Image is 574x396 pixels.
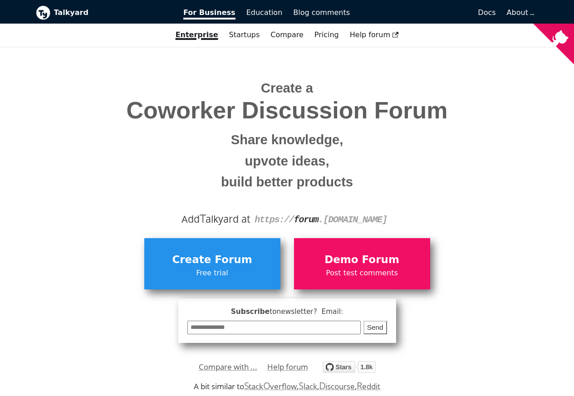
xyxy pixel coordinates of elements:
div: Add alkyard at [43,211,532,227]
span: Blog comments [293,8,350,17]
a: Compare [270,30,304,39]
span: R [357,379,363,392]
strong: forum [294,215,319,225]
span: Subscribe [187,306,387,318]
a: About [507,8,533,17]
span: Free trial [149,267,276,279]
img: Talkyard logo [36,5,50,20]
a: Slack [299,381,317,391]
span: Coworker Discussion Forum [43,98,532,123]
a: Talkyard logoTalkyard [36,5,171,20]
span: T [200,210,206,226]
a: Docs [355,5,501,20]
span: Create a [261,81,313,95]
a: Demo ForumPost test comments [294,238,430,289]
small: build better products [43,171,532,193]
b: Talkyard [54,7,171,19]
a: For Business [178,5,241,20]
img: talkyard.svg [323,361,376,373]
small: upvote ideas, [43,151,532,172]
a: Discourse [319,381,355,391]
a: Blog comments [288,5,355,20]
span: Create Forum [149,251,276,269]
a: Enterprise [170,27,224,43]
a: Education [241,5,288,20]
span: Docs [478,8,496,17]
small: Share knowledge, [43,129,532,151]
span: Demo Forum [299,251,426,269]
button: Send [363,321,387,335]
span: Post test comments [299,267,426,279]
span: For Business [183,8,235,20]
a: Compare with ... [199,360,257,374]
span: Help forum [350,30,399,39]
a: StackOverflow [244,381,297,391]
a: Help forum [267,360,308,374]
code: https:// . [DOMAIN_NAME] [255,215,387,225]
a: Reddit [357,381,380,391]
a: Create ForumFree trial [144,238,280,289]
span: Education [246,8,283,17]
span: S [299,379,304,392]
a: Star debiki/talkyard on GitHub [323,362,376,376]
a: Startups [224,27,265,43]
span: D [319,379,326,392]
a: Pricing [309,27,344,43]
span: S [244,379,249,392]
a: Help forum [344,27,404,43]
span: O [263,379,270,392]
span: to newsletter ? Email: [270,308,343,316]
